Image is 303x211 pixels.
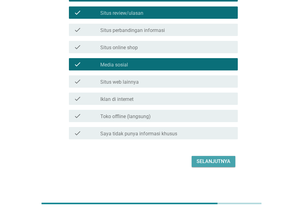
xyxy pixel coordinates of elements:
i: check [74,78,81,85]
label: Situs review/ulasan [100,10,143,16]
i: check [74,112,81,120]
label: Iklan di internet [100,96,134,102]
label: Situs online shop [100,45,138,51]
label: Situs perbandingan informasi [100,27,165,34]
label: Saya tidak punya informasi khusus [100,131,177,137]
label: Toko offline (langsung) [100,113,151,120]
i: check [74,61,81,68]
i: check [74,26,81,34]
div: Selanjutnya [197,158,230,165]
i: check [74,43,81,51]
i: check [74,9,81,16]
button: Selanjutnya [192,156,235,167]
i: check [74,95,81,102]
i: check [74,129,81,137]
label: Media sosial [100,62,128,68]
label: Situs web lainnya [100,79,139,85]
